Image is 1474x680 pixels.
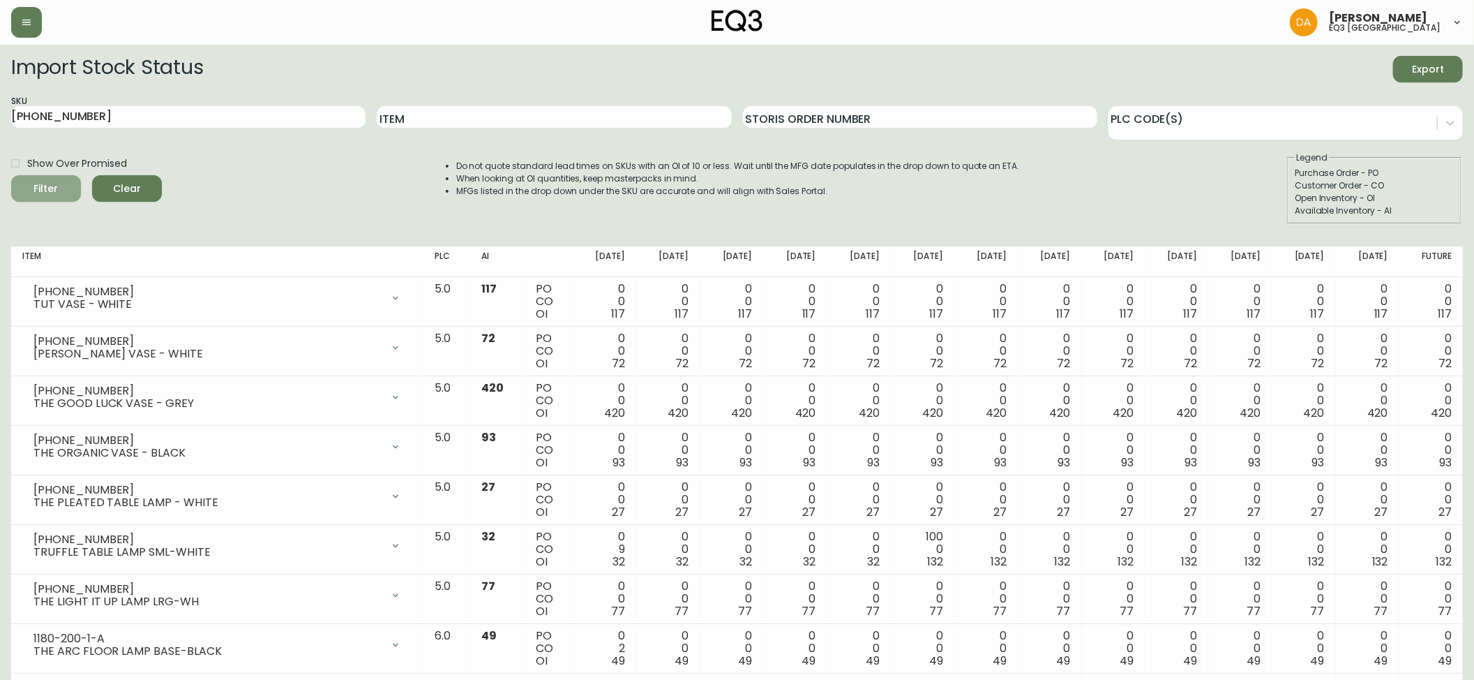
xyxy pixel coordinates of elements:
[470,246,525,277] th: AI
[711,481,752,519] div: 0 0
[481,578,495,594] span: 77
[647,431,689,469] div: 0 0
[1219,283,1261,320] div: 0 0
[1029,431,1070,469] div: 0 0
[902,531,943,568] div: 100 0
[1176,405,1197,421] span: 420
[1219,531,1261,568] div: 0 0
[647,531,689,568] div: 0 0
[712,10,763,32] img: logo
[1347,431,1388,469] div: 0 0
[22,531,412,561] div: [PHONE_NUMBER]TRUFFLE TABLE LAMP SML-WHITE
[647,283,689,320] div: 0 0
[711,382,752,420] div: 0 0
[536,306,548,322] span: OI
[636,246,700,277] th: [DATE]
[1372,554,1388,570] span: 132
[647,332,689,370] div: 0 0
[1092,481,1134,519] div: 0 0
[1393,56,1463,82] button: Export
[1057,504,1070,520] span: 27
[675,603,689,619] span: 77
[965,382,1007,420] div: 0 0
[902,382,943,420] div: 0 0
[22,332,412,363] div: [PHONE_NUMBER][PERSON_NAME] VASE - WHITE
[739,504,753,520] span: 27
[647,382,689,420] div: 0 0
[1156,630,1197,667] div: 0 0
[536,603,548,619] span: OI
[1219,332,1261,370] div: 0 0
[902,332,943,370] div: 0 0
[1247,306,1261,322] span: 117
[1092,580,1134,618] div: 0 0
[481,479,495,495] span: 27
[11,56,203,82] h2: Import Stock Status
[1219,431,1261,469] div: 0 0
[1304,405,1325,421] span: 420
[675,306,689,322] span: 117
[774,382,815,420] div: 0 0
[481,628,497,644] span: 49
[1029,283,1070,320] div: 0 0
[1120,603,1134,619] span: 77
[711,531,752,568] div: 0 0
[647,630,689,667] div: 0 0
[1056,603,1070,619] span: 77
[986,405,1007,421] span: 420
[1374,306,1388,322] span: 117
[739,355,753,371] span: 72
[1295,192,1454,205] div: Open Inventory - OI
[423,475,470,525] td: 5.0
[994,454,1007,471] span: 93
[34,180,59,198] div: Filter
[1240,405,1261,421] span: 420
[804,554,816,570] span: 32
[584,382,625,420] div: 0 0
[1248,504,1261,520] span: 27
[1347,382,1388,420] div: 0 0
[866,504,880,520] span: 27
[1145,246,1208,277] th: [DATE]
[456,172,1020,185] li: When looking at OI quantities, keep masterpacks in mind.
[1295,205,1454,217] div: Available Inventory - AI
[838,630,880,667] div: 0 0
[965,332,1007,370] div: 0 0
[1081,246,1145,277] th: [DATE]
[1156,332,1197,370] div: 0 0
[1311,504,1325,520] span: 27
[1367,405,1388,421] span: 420
[929,603,943,619] span: 77
[1092,382,1134,420] div: 0 0
[33,286,382,298] div: [PHONE_NUMBER]
[1283,481,1324,519] div: 0 0
[1311,306,1325,322] span: 117
[1183,306,1197,322] span: 117
[423,277,470,327] td: 5.0
[1092,531,1134,568] div: 0 0
[573,246,636,277] th: [DATE]
[668,405,689,421] span: 420
[1283,283,1324,320] div: 0 0
[1219,382,1261,420] div: 0 0
[965,283,1007,320] div: 0 0
[423,624,470,674] td: 6.0
[1156,431,1197,469] div: 0 0
[1376,454,1388,471] span: 93
[536,554,548,570] span: OI
[802,306,816,322] span: 117
[1329,13,1427,24] span: [PERSON_NAME]
[103,180,151,198] span: Clear
[711,431,752,469] div: 0 0
[536,431,562,469] div: PO CO
[1312,454,1325,471] span: 93
[1118,554,1134,570] span: 132
[1309,554,1325,570] span: 132
[1092,283,1134,320] div: 0 0
[993,306,1007,322] span: 117
[584,283,625,320] div: 0 0
[1283,382,1324,420] div: 0 0
[774,580,815,618] div: 0 0
[1029,630,1070,667] div: 0 0
[22,580,412,611] div: [PHONE_NUMBER]THE LIGHT IT UP LAMP LRG-WH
